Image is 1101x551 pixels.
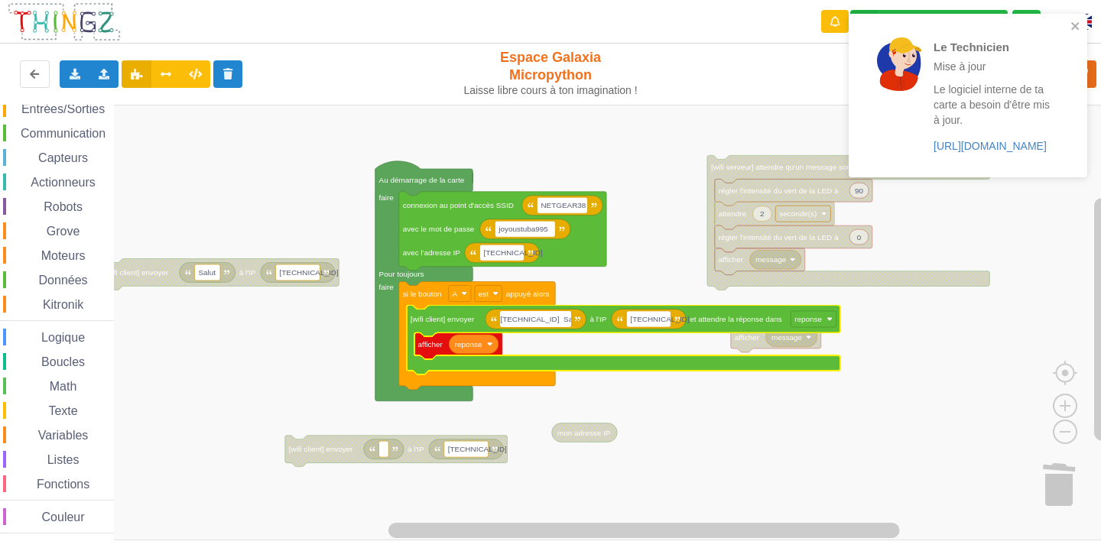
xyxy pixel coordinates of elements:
[379,193,395,202] text: faire
[735,333,760,342] text: afficher
[40,510,87,523] span: Couleur
[379,176,465,184] text: Au démarrage de la carte
[239,268,256,277] text: à l'IP
[36,151,90,164] span: Capteurs
[457,49,645,97] div: Espace Galaxia Micropython
[418,340,443,348] text: afficher
[403,225,475,233] text: avec le mot de passe
[46,404,80,417] span: Texte
[36,429,91,442] span: Variables
[105,268,169,277] text: [wifi client] envoyer
[760,209,765,218] text: 2
[934,82,1053,128] p: Le logiciel interne de ta carte a besoin d'être mis à jour.
[37,274,90,287] span: Données
[47,380,80,393] span: Math
[934,39,1053,55] p: Le Technicien
[403,290,442,298] text: si le bouton
[779,209,817,218] text: seconde(s)
[403,248,461,257] text: avec l'adresse IP
[411,315,475,323] text: [wifi client] envoyer
[794,315,822,323] text: reponse
[711,163,886,171] text: [wifi serveur] attendre qu'un message soit reçu dans
[771,333,803,342] text: message
[198,268,216,277] text: Salut
[690,315,782,323] text: et attendre la réponse dans
[280,268,339,277] text: [TECHNICAL_ID]
[506,290,550,298] text: appuyé alors
[934,59,1053,74] p: Mise à jour
[483,248,542,257] text: [TECHNICAL_ID]
[719,255,744,264] text: afficher
[7,2,122,42] img: thingz_logo.png
[41,298,86,311] span: Kitronik
[457,84,645,97] div: Laisse libre cours à ton imagination !
[1070,20,1081,34] button: close
[590,315,607,323] text: à l'IP
[39,355,87,368] span: Boucles
[755,255,787,264] text: message
[41,200,85,213] span: Robots
[39,331,87,344] span: Logique
[934,140,1047,152] a: [URL][DOMAIN_NAME]
[39,249,88,262] span: Moteurs
[44,225,83,238] span: Grove
[479,290,489,298] text: est
[289,445,353,453] text: [wifi client] envoyer
[850,10,1008,34] div: Ta base fonctionne bien !
[19,102,107,115] span: Entrées/Sorties
[45,453,82,466] span: Listes
[557,429,611,437] text: mon adresse IP
[719,186,839,195] text: régler l'intensité du vert de la LED à
[857,233,862,241] text: 0
[34,478,92,491] span: Fonctions
[855,186,864,195] text: 90
[379,283,395,291] text: faire
[498,225,548,233] text: joyoustuba995
[28,176,98,189] span: Actionneurs
[448,445,507,453] text: [TECHNICAL_ID]
[408,445,424,453] text: à l'IP
[630,315,689,323] text: [TECHNICAL_ID]
[541,201,586,209] text: NETGEAR38
[719,209,747,218] text: attendre
[379,270,424,278] text: Pour toujours
[453,290,458,298] text: A
[455,340,482,348] text: reponse
[18,127,108,140] span: Communication
[719,233,839,241] text: régler l'intensité du vert de la LED à
[403,201,514,209] text: connexion au point d'accès SSID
